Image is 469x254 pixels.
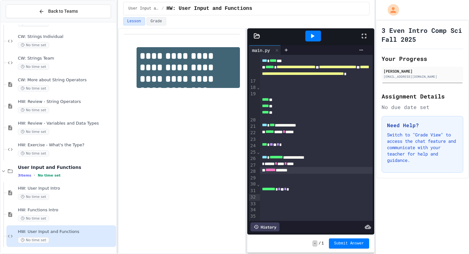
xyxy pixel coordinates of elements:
[249,78,257,84] div: 17
[34,173,35,178] span: •
[387,121,458,129] h3: Need Help?
[6,4,111,18] button: Back to Teams
[382,54,463,63] h2: Your Progress
[249,47,273,54] div: main.py
[334,241,364,246] span: Submit Answer
[129,6,159,11] span: User Input and Functions
[249,181,257,187] div: 30
[257,149,260,155] span: Fold line
[250,222,279,231] div: History
[249,143,257,149] div: 24
[383,74,461,79] div: [EMAIL_ADDRESS][DOMAIN_NAME]
[18,42,49,48] span: No time set
[249,91,257,117] div: 19
[18,173,31,178] span: 3 items
[38,173,61,178] span: No time set
[249,162,257,169] div: 27
[319,241,321,246] span: /
[123,17,145,25] button: Lesson
[18,129,49,135] span: No time set
[257,182,260,187] span: Fold line
[249,168,257,175] div: 28
[18,164,115,170] span: User Input and Functions
[48,8,78,15] span: Back to Teams
[249,201,257,207] div: 33
[381,3,401,17] div: My Account
[18,56,115,61] span: CW: Strings Team
[162,6,164,11] span: /
[18,142,115,148] span: HW: Exercise - What's the Type?
[312,240,317,247] span: -
[249,188,257,194] div: 31
[249,130,257,136] div: 22
[249,149,257,156] div: 25
[18,77,115,83] span: CW: More about String Operators
[249,84,257,91] div: 18
[249,39,257,78] div: 16
[18,64,49,70] span: No time set
[18,237,49,243] span: No time set
[329,238,369,249] button: Submit Answer
[249,45,281,55] div: main.py
[249,175,257,181] div: 29
[18,215,49,221] span: No time set
[18,121,115,126] span: HW: Review - Variables and Data Types
[18,99,115,105] span: HW: Review - String Operators
[249,207,257,213] div: 34
[18,207,115,213] span: HW: Functions Intro
[18,85,49,91] span: No time set
[249,117,257,123] div: 20
[146,17,166,25] button: Grade
[18,186,115,191] span: HW: User Input Intro
[249,136,257,143] div: 23
[249,123,257,130] div: 21
[249,194,257,200] div: 32
[18,194,49,200] span: No time set
[257,85,260,90] span: Fold line
[18,229,115,235] span: HW: User Input and Functions
[249,156,257,162] div: 26
[18,34,115,40] span: CW: Strings Individual
[387,132,458,163] p: Switch to "Grade View" to access the chat feature and communicate with your teacher for help and ...
[249,213,257,220] div: 35
[322,241,324,246] span: 1
[382,92,463,101] h2: Assignment Details
[18,150,49,156] span: No time set
[167,5,252,12] span: HW: User Input and Functions
[18,107,49,113] span: No time set
[383,68,461,74] div: [PERSON_NAME]
[382,26,463,44] h1: 3 Even Intro Comp Sci Fall 2025
[382,103,463,111] div: No due date set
